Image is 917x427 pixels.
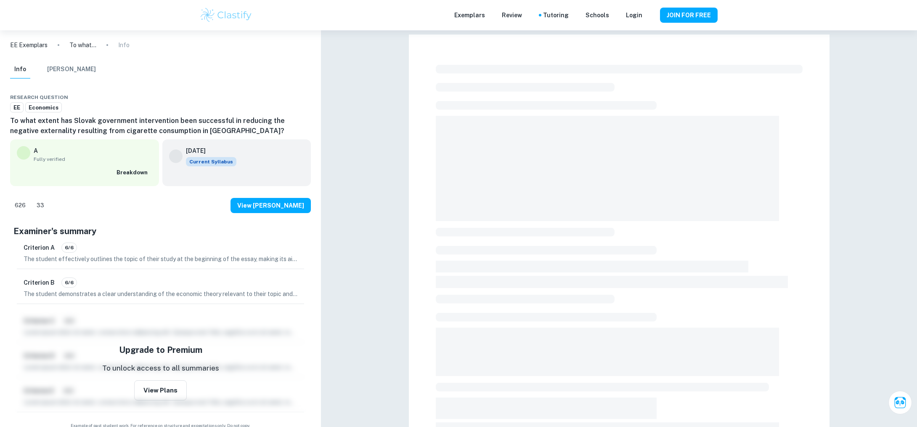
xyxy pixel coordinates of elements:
[287,92,294,102] div: Download
[10,102,24,113] a: EE
[24,289,297,299] p: The student demonstrates a clear understanding of the economic theory relevant to their topic and...
[586,11,609,20] a: Schools
[10,199,30,212] div: Like
[454,11,485,20] p: Exemplars
[11,104,23,112] span: EE
[118,40,130,50] p: Info
[304,92,311,102] div: Report issue
[24,278,55,287] h6: Criterion B
[186,157,236,166] span: Current Syllabus
[296,92,302,102] div: Bookmark
[114,166,152,179] button: Breakdown
[231,198,311,213] button: View [PERSON_NAME]
[10,40,48,50] a: EE Exemplars
[25,102,62,113] a: Economics
[102,363,219,374] p: To unlock access to all summaries
[626,11,642,20] a: Login
[62,279,77,286] span: 6/6
[34,146,38,155] p: A
[186,157,236,166] div: This exemplar is based on the current syllabus. Feel free to refer to it for inspiration/ideas wh...
[888,391,912,414] button: Ask Clai
[34,155,152,163] span: Fully verified
[543,11,569,20] a: Tutoring
[24,254,297,264] p: The student effectively outlines the topic of their study at the beginning of the essay, making i...
[134,380,187,400] button: View Plans
[32,201,49,210] span: 33
[279,92,286,102] div: Share
[69,40,96,50] p: To what extent has Slovak government intervention been successful in reducing the negative extern...
[199,7,253,24] img: Clastify logo
[119,344,202,356] h5: Upgrade to Premium
[10,60,30,79] button: Info
[186,146,230,155] h6: [DATE]
[32,199,49,212] div: Dislike
[502,11,522,20] p: Review
[649,13,653,17] button: Help and Feedback
[660,8,718,23] button: JOIN FOR FREE
[10,201,30,210] span: 626
[26,104,61,112] span: Economics
[10,93,68,101] span: Research question
[62,244,77,251] span: 6/6
[10,116,311,136] h6: To what extent has Slovak government intervention been successful in reducing the negative extern...
[24,243,55,252] h6: Criterion A
[47,60,96,79] button: [PERSON_NAME]
[13,225,307,238] h5: Examiner's summary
